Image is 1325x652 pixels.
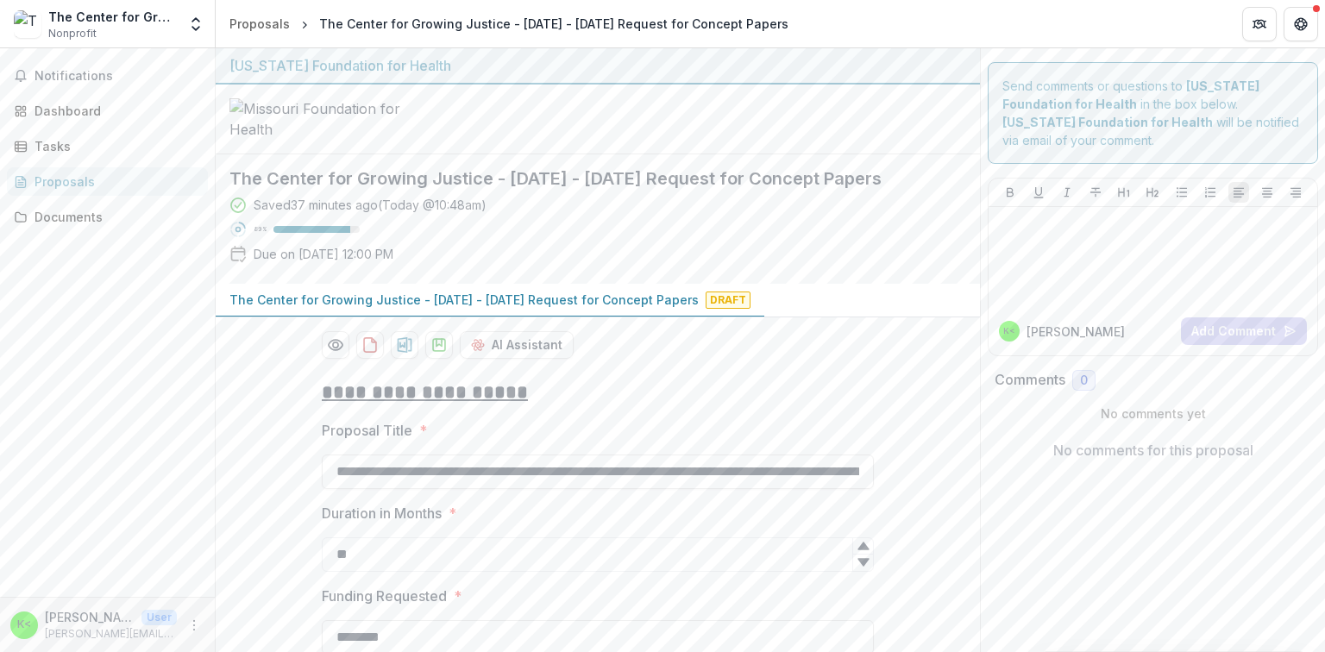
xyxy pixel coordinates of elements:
[223,11,297,36] a: Proposals
[35,208,194,226] div: Documents
[1114,182,1134,203] button: Heading 1
[7,62,208,90] button: Notifications
[391,331,418,359] button: download-proposal
[356,331,384,359] button: download-proposal
[1257,182,1278,203] button: Align Center
[184,7,208,41] button: Open entity switcher
[35,69,201,84] span: Notifications
[1028,182,1049,203] button: Underline
[1053,440,1253,461] p: No comments for this proposal
[229,98,402,140] img: Missouri Foundation for Health
[48,8,177,26] div: The Center for Growing Justice
[229,168,939,189] h2: The Center for Growing Justice - [DATE] - [DATE] Request for Concept Papers
[1057,182,1077,203] button: Italicize
[1080,373,1088,388] span: 0
[1200,182,1221,203] button: Ordered List
[1027,323,1125,341] p: [PERSON_NAME]
[254,196,487,214] div: Saved 37 minutes ago ( Today @ 10:48am )
[1171,182,1192,203] button: Bullet List
[17,619,31,630] div: Keith Rose <keith@growjustice.org>
[35,172,194,191] div: Proposals
[48,26,97,41] span: Nonprofit
[254,245,393,263] p: Due on [DATE] 12:00 PM
[35,137,194,155] div: Tasks
[35,102,194,120] div: Dashboard
[7,132,208,160] a: Tasks
[7,97,208,125] a: Dashboard
[988,62,1318,164] div: Send comments or questions to in the box below. will be notified via email of your comment.
[229,291,699,309] p: The Center for Growing Justice - [DATE] - [DATE] Request for Concept Papers
[1181,317,1307,345] button: Add Comment
[1242,7,1277,41] button: Partners
[1085,182,1106,203] button: Strike
[141,610,177,625] p: User
[1284,7,1318,41] button: Get Help
[706,292,750,309] span: Draft
[1285,182,1306,203] button: Align Right
[322,331,349,359] button: Preview 9abf61b2-96aa-428b-a3da-43f8c4e1fd19-0.pdf
[45,626,177,642] p: [PERSON_NAME][EMAIL_ADDRESS][DOMAIN_NAME]
[1142,182,1163,203] button: Heading 2
[425,331,453,359] button: download-proposal
[995,372,1065,388] h2: Comments
[322,586,447,606] p: Funding Requested
[322,503,442,523] p: Duration in Months
[995,404,1311,423] p: No comments yet
[319,15,788,33] div: The Center for Growing Justice - [DATE] - [DATE] Request for Concept Papers
[14,10,41,38] img: The Center for Growing Justice
[322,420,412,441] p: Proposal Title
[1002,115,1213,129] strong: [US_STATE] Foundation for Health
[7,167,208,196] a: Proposals
[223,11,795,36] nav: breadcrumb
[254,223,267,235] p: 89 %
[184,615,204,636] button: More
[229,55,966,76] div: [US_STATE] Foundation for Health
[45,608,135,626] p: [PERSON_NAME] <[PERSON_NAME][EMAIL_ADDRESS][DOMAIN_NAME]>
[460,331,574,359] button: AI Assistant
[1000,182,1020,203] button: Bold
[229,15,290,33] div: Proposals
[1003,327,1015,335] div: Keith Rose <keith@growjustice.org>
[1228,182,1249,203] button: Align Left
[7,203,208,231] a: Documents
